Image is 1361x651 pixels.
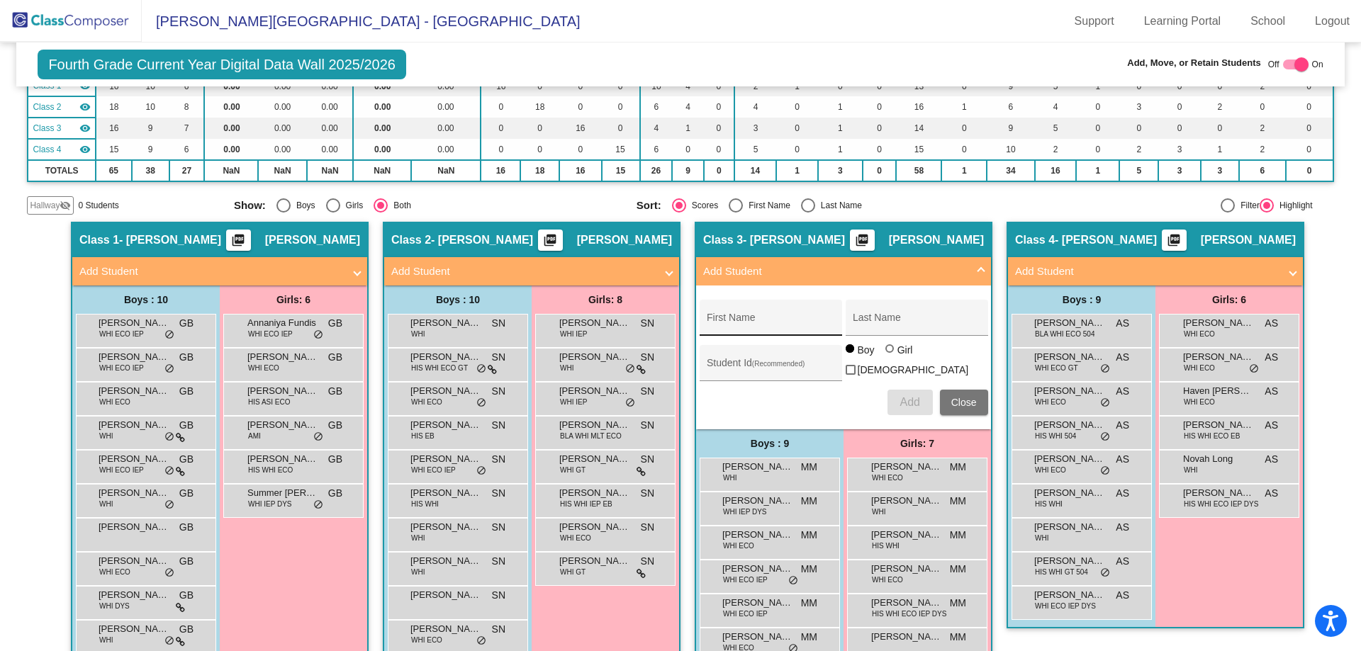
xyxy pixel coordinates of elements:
span: do_not_disturb_alt [1100,431,1110,443]
span: WHI [411,329,425,339]
span: SN [641,350,654,365]
td: 1 [818,118,863,139]
span: WHI [99,431,113,441]
td: 3 [1158,139,1200,160]
span: [PERSON_NAME] [1034,316,1105,330]
span: [PERSON_NAME] [1034,418,1105,432]
mat-expansion-panel-header: Add Student [72,257,367,285]
span: WHI ECO IEP [99,329,144,339]
span: [PERSON_NAME] [99,350,169,364]
span: [PERSON_NAME] [722,460,793,474]
td: 6 [640,96,673,118]
td: 0 [1286,96,1333,118]
td: 10 [987,139,1035,160]
button: Print Students Details [1162,230,1187,251]
td: 1 [776,160,818,181]
td: 0 [1286,118,1333,139]
td: 0 [704,160,734,181]
td: 0.00 [353,139,411,160]
td: 0 [1158,118,1200,139]
td: 0 [941,139,987,160]
td: 3 [734,118,776,139]
span: - [PERSON_NAME] [119,233,221,247]
mat-icon: picture_as_pdf [230,233,247,253]
span: do_not_disturb_alt [164,431,174,443]
td: 0 [704,96,734,118]
button: Print Students Details [850,230,875,251]
span: Add, Move, or Retain Students [1127,56,1261,70]
td: 0 [863,160,897,181]
td: NaN [258,160,307,181]
td: 0 [1239,96,1286,118]
button: Print Students Details [226,230,251,251]
span: WHI ECO [1184,363,1215,373]
div: Last Name [815,199,862,212]
span: AS [1265,452,1278,467]
div: Filter [1235,199,1260,212]
span: AS [1265,316,1278,331]
span: do_not_disturb_alt [476,397,486,409]
span: WHI [560,363,573,373]
td: 0 [559,96,601,118]
span: GB [179,316,194,331]
td: 15 [96,139,132,160]
span: [PERSON_NAME] [559,350,630,364]
td: 0 [704,139,734,160]
span: WHI ECO IEP [99,363,144,373]
span: WHI IEP [560,397,587,407]
span: HIS WHI ECO [248,465,293,475]
td: 0 [863,118,897,139]
td: 5 [1119,160,1158,181]
td: 6 [1239,160,1286,181]
span: [PERSON_NAME] [1183,418,1254,432]
td: 16 [559,118,601,139]
span: AS [1116,418,1129,433]
a: School [1239,10,1296,33]
span: do_not_disturb_alt [313,329,323,341]
span: Class 4 [1015,233,1055,247]
td: 0 [602,96,640,118]
span: GB [328,452,342,467]
div: Girls: 8 [532,285,679,314]
td: 0 [1201,118,1239,139]
td: 0.00 [204,139,258,160]
span: [PERSON_NAME][GEOGRAPHIC_DATA] - [GEOGRAPHIC_DATA] [142,10,581,33]
a: Support [1063,10,1126,33]
td: 8 [169,96,205,118]
td: 0 [863,139,897,160]
span: Haven [PERSON_NAME] [1183,384,1254,398]
div: Girls: 6 [1155,285,1303,314]
td: 16 [559,160,601,181]
td: 10 [132,96,169,118]
td: 0.00 [411,96,481,118]
td: 3 [1201,160,1239,181]
span: - [PERSON_NAME] [1055,233,1157,247]
td: 4 [1035,96,1077,118]
span: do_not_disturb_alt [164,363,174,375]
td: 1 [1201,139,1239,160]
span: [PERSON_NAME] [1034,384,1105,398]
input: First Name [707,317,834,329]
span: Novah Long [1183,452,1254,466]
td: 4 [672,96,703,118]
td: 0 [1286,139,1333,160]
span: WHI ECO [99,397,130,407]
td: 0 [863,96,897,118]
div: Add Student [696,285,991,429]
div: Boys : 10 [384,285,532,314]
span: do_not_disturb_alt [313,431,323,443]
div: Boys [291,199,315,212]
span: WHI ECO [1184,329,1215,339]
span: Sort: [637,199,661,212]
td: 5 [734,139,776,160]
td: 4 [640,118,673,139]
td: NaN [307,160,354,181]
td: 2 [1201,96,1239,118]
td: 0 [1119,118,1158,139]
span: WHI IEP [560,329,587,339]
span: GB [179,418,194,433]
td: 0 [481,96,520,118]
span: SN [641,418,654,433]
span: WHI ECO IEP [99,465,144,475]
span: GB [179,384,194,399]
